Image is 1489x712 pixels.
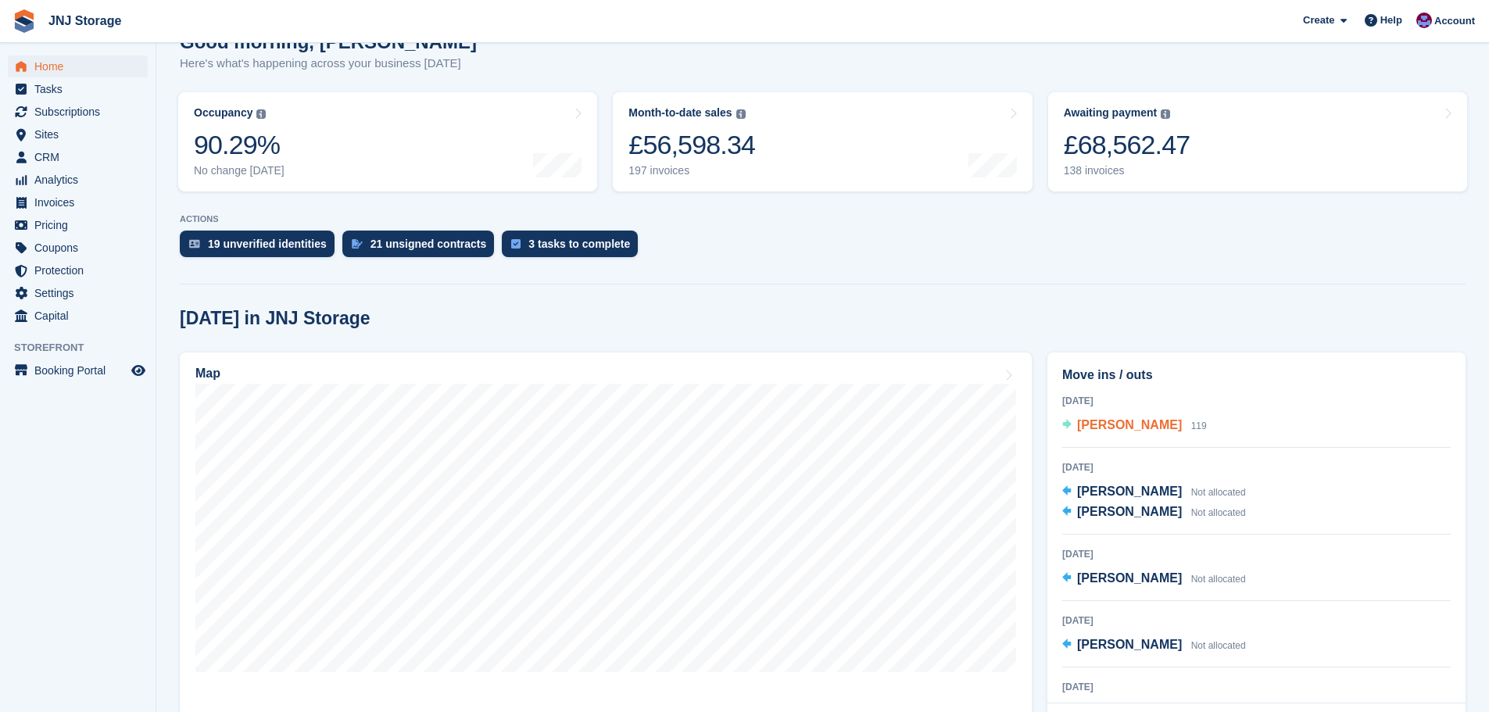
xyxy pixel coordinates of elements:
[34,360,128,381] span: Booking Portal
[194,164,285,177] div: No change [DATE]
[8,360,148,381] a: menu
[511,239,521,249] img: task-75834270c22a3079a89374b754ae025e5fb1db73e45f91037f5363f120a921f8.svg
[208,238,327,250] div: 19 unverified identities
[129,361,148,380] a: Preview store
[1062,614,1451,628] div: [DATE]
[1191,507,1246,518] span: Not allocated
[1434,13,1475,29] span: Account
[34,169,128,191] span: Analytics
[1077,571,1182,585] span: [PERSON_NAME]
[8,169,148,191] a: menu
[1062,394,1451,408] div: [DATE]
[1064,164,1190,177] div: 138 invoices
[34,78,128,100] span: Tasks
[8,191,148,213] a: menu
[8,305,148,327] a: menu
[1062,503,1246,523] a: [PERSON_NAME] Not allocated
[1062,569,1246,589] a: [PERSON_NAME] Not allocated
[8,237,148,259] a: menu
[256,109,266,119] img: icon-info-grey-7440780725fd019a000dd9b08b2336e03edf1995a4989e88bcd33f0948082b44.svg
[1048,92,1467,191] a: Awaiting payment £68,562.47 138 invoices
[1191,574,1246,585] span: Not allocated
[502,231,646,265] a: 3 tasks to complete
[736,109,746,119] img: icon-info-grey-7440780725fd019a000dd9b08b2336e03edf1995a4989e88bcd33f0948082b44.svg
[1062,680,1451,694] div: [DATE]
[178,92,597,191] a: Occupancy 90.29% No change [DATE]
[34,191,128,213] span: Invoices
[8,146,148,168] a: menu
[34,259,128,281] span: Protection
[1303,13,1334,28] span: Create
[180,55,477,73] p: Here's what's happening across your business [DATE]
[1077,638,1182,651] span: [PERSON_NAME]
[628,164,755,177] div: 197 invoices
[8,78,148,100] a: menu
[1191,420,1207,431] span: 119
[1064,106,1158,120] div: Awaiting payment
[1062,547,1451,561] div: [DATE]
[8,214,148,236] a: menu
[8,259,148,281] a: menu
[1380,13,1402,28] span: Help
[1191,640,1246,651] span: Not allocated
[628,106,732,120] div: Month-to-date sales
[34,123,128,145] span: Sites
[189,239,200,249] img: verify_identity-adf6edd0f0f0b5bbfe63781bf79b02c33cf7c696d77639b501bdc392416b5a36.svg
[194,129,285,161] div: 90.29%
[1416,13,1432,28] img: Jonathan Scrase
[34,237,128,259] span: Coupons
[1064,129,1190,161] div: £68,562.47
[42,8,127,34] a: JNJ Storage
[34,214,128,236] span: Pricing
[1062,635,1246,656] a: [PERSON_NAME] Not allocated
[194,106,252,120] div: Occupancy
[14,340,156,356] span: Storefront
[628,129,755,161] div: £56,598.34
[352,239,363,249] img: contract_signature_icon-13c848040528278c33f63329250d36e43548de30e8caae1d1a13099fd9432cc5.svg
[1062,460,1451,474] div: [DATE]
[34,55,128,77] span: Home
[1161,109,1170,119] img: icon-info-grey-7440780725fd019a000dd9b08b2336e03edf1995a4989e88bcd33f0948082b44.svg
[370,238,487,250] div: 21 unsigned contracts
[1062,366,1451,385] h2: Move ins / outs
[13,9,36,33] img: stora-icon-8386f47178a22dfd0bd8f6a31ec36ba5ce8667c1dd55bd0f319d3a0aa187defe.svg
[613,92,1032,191] a: Month-to-date sales £56,598.34 197 invoices
[34,146,128,168] span: CRM
[8,101,148,123] a: menu
[1077,485,1182,498] span: [PERSON_NAME]
[180,308,370,329] h2: [DATE] in JNJ Storage
[1077,418,1182,431] span: [PERSON_NAME]
[34,101,128,123] span: Subscriptions
[1191,487,1246,498] span: Not allocated
[1077,505,1182,518] span: [PERSON_NAME]
[1062,482,1246,503] a: [PERSON_NAME] Not allocated
[8,282,148,304] a: menu
[195,367,220,381] h2: Map
[8,55,148,77] a: menu
[180,214,1466,224] p: ACTIONS
[34,282,128,304] span: Settings
[34,305,128,327] span: Capital
[342,231,503,265] a: 21 unsigned contracts
[8,123,148,145] a: menu
[528,238,630,250] div: 3 tasks to complete
[1062,416,1207,436] a: [PERSON_NAME] 119
[180,231,342,265] a: 19 unverified identities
